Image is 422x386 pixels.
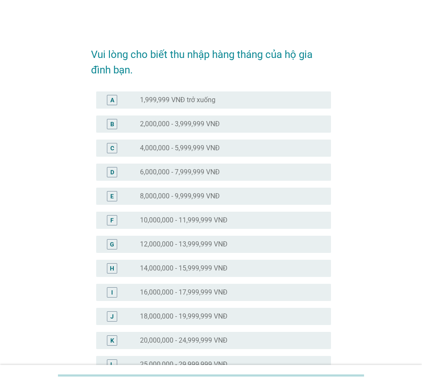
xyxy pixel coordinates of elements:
label: 10,000,000 - 11,999,999 VNĐ [140,216,228,225]
label: 20,000,000 - 24,999,999 VNĐ [140,336,228,345]
div: G [110,240,114,249]
div: E [110,191,114,201]
label: 12,000,000 - 13,999,999 VNĐ [140,240,228,249]
div: D [110,167,114,176]
div: A [110,95,114,104]
label: 16,000,000 - 17,999,999 VNĐ [140,288,228,297]
label: 4,000,000 - 5,999,999 VNĐ [140,144,220,152]
div: J [110,312,114,321]
h2: Vui lòng cho biết thu nhập hàng tháng của hộ gia đình bạn. [91,38,331,78]
div: K [110,336,114,345]
label: 14,000,000 - 15,999,999 VNĐ [140,264,228,273]
label: 18,000,000 - 19,999,999 VNĐ [140,312,228,321]
label: 8,000,000 - 9,999,999 VNĐ [140,192,220,201]
div: C [110,143,114,152]
label: 25,000,000 - 29,999,999 VNĐ [140,360,228,369]
div: F [110,216,114,225]
label: 1,999,999 VNĐ trở xuống [140,96,216,104]
div: I [111,288,113,297]
label: 2,000,000 - 3,999,999 VNĐ [140,120,220,128]
div: B [110,119,114,128]
div: H [110,264,114,273]
div: L [110,360,114,369]
label: 6,000,000 - 7,999,999 VNĐ [140,168,220,176]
